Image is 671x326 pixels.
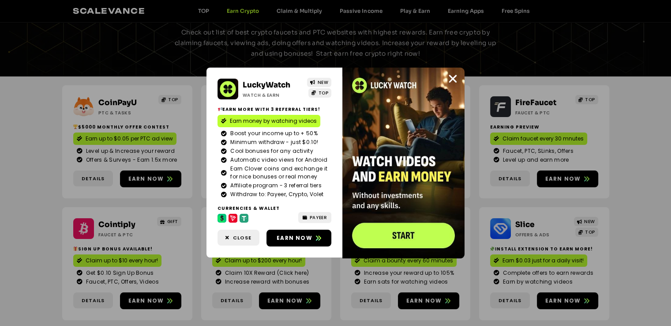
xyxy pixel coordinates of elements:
[317,79,328,86] span: NEW
[266,230,331,246] a: Earn now
[318,90,328,96] span: TOP
[228,182,322,190] span: Affiliate program - 3 referral tiers
[233,234,251,242] span: Close
[217,106,331,113] h2: Earn more with 3 referral Tiers!
[217,230,259,246] a: Close
[217,205,331,212] h2: Currencies & Wallet
[230,117,317,125] span: Earn money by watching videos
[277,234,312,242] span: Earn now
[298,212,331,223] a: PAYEER
[307,78,331,87] a: NEW
[243,80,290,90] a: LuckyWatch
[308,88,331,98] a: TOP
[228,190,323,198] span: Withdraw to: Payeer, Crypto, Volet
[218,107,222,111] img: 📢
[228,156,327,164] span: Automatic video views for Android
[228,165,328,181] span: Earn Clover coins and exchange it for nice bonuses or real money
[228,147,313,155] span: Cool bonuses for any activity
[243,92,301,99] h2: Watch & Earn
[228,129,318,137] span: Boost your income up to + 50%
[310,214,327,221] span: PAYEER
[447,73,458,84] a: Close
[217,115,320,127] a: Earn money by watching videos
[228,138,318,146] span: Minimum withdraw - just $0.10!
